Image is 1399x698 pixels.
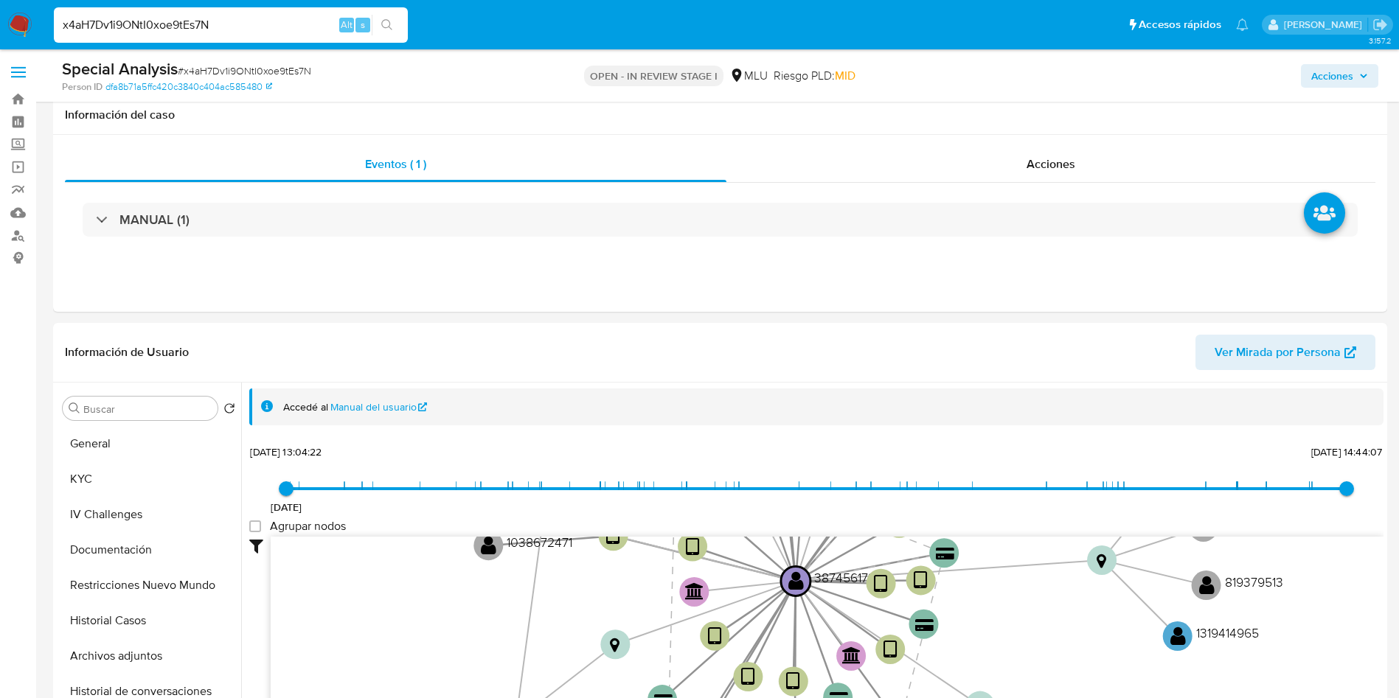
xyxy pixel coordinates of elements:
[62,80,103,94] b: Person ID
[223,402,235,419] button: Volver al orden por defecto
[119,212,190,228] h3: MANUAL (1)
[57,426,241,461] button: General
[105,80,272,94] a: dfa8b71a5ffc420c3840c404ac585480
[884,639,898,660] text: 
[1215,335,1341,370] span: Ver Mirada por Persona
[685,582,704,600] text: 
[788,570,804,591] text: 
[57,603,241,638] button: Historial Casos
[83,203,1358,237] div: MANUAL (1)
[1311,444,1382,459] span: [DATE] 14:44:07
[83,402,212,416] input: Buscar
[1301,64,1378,88] button: Acciones
[62,57,178,80] b: Special Analysis
[842,646,861,664] text: 
[814,568,875,587] text: 387456172
[249,520,261,532] input: Agrupar nodos
[1139,17,1221,32] span: Accesos rápidos
[271,500,302,514] span: [DATE]
[914,570,928,591] text: 
[1236,18,1249,31] a: Notificaciones
[741,666,755,688] text: 
[283,400,328,414] span: Accedé al
[481,534,496,556] text: 
[57,461,241,497] button: KYC
[178,63,311,78] span: # x4aH7Dv1i9ONtI0xoe9tEs7N
[341,18,353,32] span: Alt
[330,400,428,414] a: Manual del usuario
[250,444,322,459] span: [DATE] 13:04:22
[874,573,888,594] text: 
[1225,573,1283,591] text: 819379513
[54,15,408,35] input: Buscar usuario o caso...
[1027,156,1075,172] span: Acciones
[835,67,855,84] span: MID
[57,638,241,674] button: Archivos adjuntos
[915,618,934,632] text: 
[57,532,241,568] button: Documentación
[610,637,619,653] text: 
[606,526,620,547] text: 
[1170,625,1186,646] text: 
[69,402,80,414] button: Buscar
[936,547,954,561] text: 
[361,18,365,32] span: s
[270,519,346,534] span: Agrupar nodos
[365,156,426,172] span: Eventos ( 1 )
[1372,17,1388,32] a: Salir
[729,68,768,84] div: MLU
[57,497,241,532] button: IV Challenges
[1195,335,1375,370] button: Ver Mirada por Persona
[1311,64,1353,88] span: Acciones
[774,68,855,84] span: Riesgo PLD:
[1196,624,1259,642] text: 1319414965
[1284,18,1367,32] p: antonio.rossel@mercadolibre.com
[65,108,1375,122] h1: Información del caso
[372,15,402,35] button: search-icon
[686,536,700,557] text: 
[584,66,723,86] p: OPEN - IN REVIEW STAGE I
[507,533,572,551] text: 1038672471
[708,625,722,646] text: 
[1199,574,1215,596] text: 
[65,345,189,360] h1: Información de Usuario
[57,568,241,603] button: Restricciones Nuevo Mundo
[786,671,800,692] text: 
[1097,553,1106,569] text: 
